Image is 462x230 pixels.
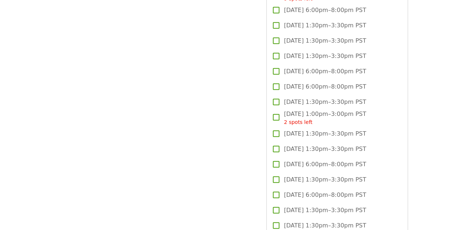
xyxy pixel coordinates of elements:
span: [DATE] 1:30pm–3:30pm PST [284,129,366,138]
span: 2 spots left [284,119,312,125]
span: [DATE] 1:30pm–3:30pm PST [284,221,366,230]
span: [DATE] 1:00pm–3:00pm PST [284,110,366,126]
span: [DATE] 1:30pm–3:30pm PST [284,175,366,184]
span: [DATE] 1:30pm–3:30pm PST [284,145,366,153]
span: [DATE] 1:30pm–3:30pm PST [284,206,366,215]
span: [DATE] 6:00pm–8:00pm PST [284,6,366,15]
span: [DATE] 1:30pm–3:30pm PST [284,21,366,30]
span: [DATE] 6:00pm–8:00pm PST [284,67,366,76]
span: [DATE] 6:00pm–8:00pm PST [284,191,366,199]
span: [DATE] 1:30pm–3:30pm PST [284,98,366,106]
span: [DATE] 6:00pm–8:00pm PST [284,160,366,169]
span: [DATE] 1:30pm–3:30pm PST [284,52,366,61]
span: [DATE] 1:30pm–3:30pm PST [284,36,366,45]
span: [DATE] 6:00pm–8:00pm PST [284,82,366,91]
